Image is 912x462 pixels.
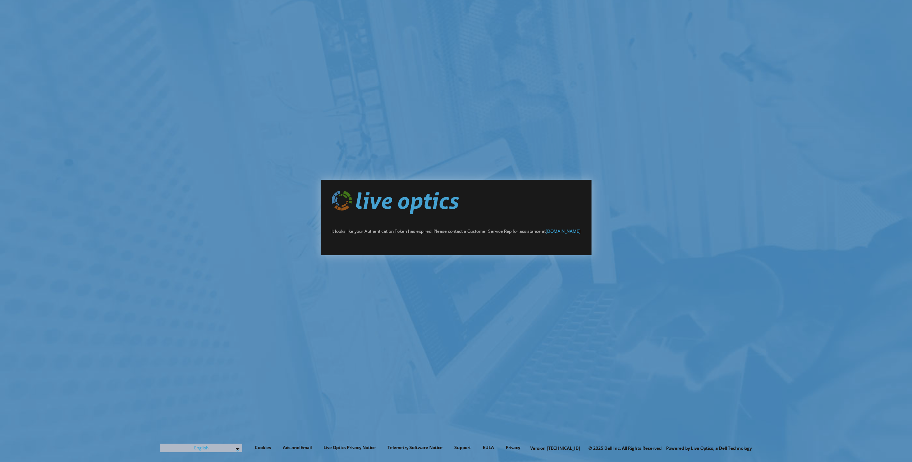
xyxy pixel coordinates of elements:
a: Cookies [249,444,276,452]
li: © 2025 Dell Inc. All Rights Reserved [585,444,665,452]
a: Support [449,444,476,452]
a: [DOMAIN_NAME] [546,228,581,234]
span: English [164,444,239,452]
img: live_optics_svg.svg [331,191,459,214]
p: It looks like your Authentication Token has expired. Please contact a Customer Service Rep for as... [331,227,581,235]
a: EULA [477,444,499,452]
li: Version [TECHNICAL_ID] [527,444,584,452]
a: Live Optics Privacy Notice [318,444,381,452]
a: Ads and Email [278,444,317,452]
a: Privacy [500,444,526,452]
li: Powered by Live Optics, a Dell Technology [666,444,752,452]
a: Telemetry Software Notice [382,444,448,452]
